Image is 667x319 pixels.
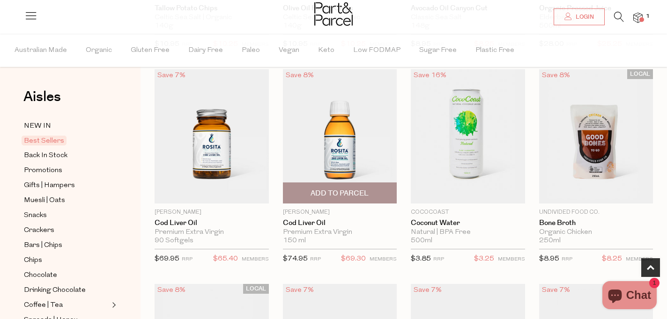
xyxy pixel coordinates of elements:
[24,121,51,132] span: NEW IN
[24,195,109,206] a: Muesli | Oats
[283,237,306,245] span: 150 ml
[411,219,525,227] a: Coconut Water
[24,284,109,296] a: Drinking Chocolate
[310,257,321,262] small: RRP
[341,253,366,265] span: $69.30
[242,257,269,262] small: MEMBERS
[539,219,653,227] a: Bone Broth
[24,239,109,251] a: Bars | Chips
[131,34,170,67] span: Gluten Free
[411,284,445,297] div: Save 7%
[24,240,62,251] span: Bars | Chips
[353,34,400,67] span: Low FODMAP
[433,257,444,262] small: RRP
[539,69,573,82] div: Save 8%
[24,120,109,132] a: NEW IN
[475,34,514,67] span: Plastic Free
[23,90,61,113] a: Aisles
[498,257,525,262] small: MEMBERS
[24,285,86,296] span: Drinking Chocolate
[539,228,653,237] div: Organic Chicken
[155,255,179,262] span: $69.95
[411,69,525,203] img: Coconut Water
[283,69,317,82] div: Save 8%
[15,34,67,67] span: Australian Made
[24,270,57,281] span: Chocolate
[155,69,188,82] div: Save 7%
[24,269,109,281] a: Chocolate
[283,208,397,217] p: [PERSON_NAME]
[539,255,559,262] span: $8.95
[24,180,75,191] span: Gifts | Hampers
[24,150,109,161] a: Back In Stock
[23,87,61,107] span: Aisles
[86,34,112,67] span: Organic
[155,208,269,217] p: [PERSON_NAME]
[626,257,653,262] small: MEMBERS
[24,299,109,311] a: Coffee | Tea
[155,219,269,227] a: Cod Liver Oil
[24,150,67,161] span: Back In Stock
[283,182,397,203] button: Add To Parcel
[283,255,308,262] span: $74.95
[602,253,622,265] span: $8.25
[155,69,269,203] img: Cod Liver Oil
[411,69,449,82] div: Save 16%
[283,284,317,297] div: Save 7%
[24,225,109,236] a: Crackers
[155,237,193,245] span: 90 Softgels
[411,255,431,262] span: $3.85
[411,237,432,245] span: 500ml
[242,34,260,67] span: Paleo
[539,69,653,203] img: Bone Broth
[24,225,54,236] span: Crackers
[370,257,397,262] small: MEMBERS
[188,34,223,67] span: Dairy Free
[24,165,62,176] span: Promotions
[24,195,65,206] span: Muesli | Oats
[24,180,109,191] a: Gifts | Hampers
[155,284,188,297] div: Save 8%
[155,228,269,237] div: Premium Extra Virgin
[554,8,605,25] a: Login
[318,34,334,67] span: Keto
[243,284,269,294] span: LOCAL
[110,299,116,311] button: Expand/Collapse Coffee | Tea
[283,69,397,203] img: Cod Liver Oil
[539,237,561,245] span: 250ml
[539,208,653,217] p: Undivided Food Co.
[283,219,397,227] a: Cod Liver Oil
[24,300,63,311] span: Coffee | Tea
[182,257,193,262] small: RRP
[562,257,572,262] small: RRP
[600,281,660,312] inbox-online-store-chat: Shopify online store chat
[311,188,369,198] span: Add To Parcel
[474,253,494,265] span: $3.25
[627,69,653,79] span: LOCAL
[279,34,299,67] span: Vegan
[573,13,594,21] span: Login
[633,13,643,22] a: 1
[644,12,652,21] span: 1
[411,228,525,237] div: Natural | BPA Free
[24,255,42,266] span: Chips
[24,210,47,221] span: Snacks
[539,284,573,297] div: Save 7%
[314,2,353,26] img: Part&Parcel
[213,253,238,265] span: $65.40
[419,34,457,67] span: Sugar Free
[24,254,109,266] a: Chips
[24,135,109,146] a: Best Sellers
[24,210,109,221] a: Snacks
[22,136,67,145] span: Best Sellers
[283,228,397,237] div: Premium Extra Virgin
[24,165,109,176] a: Promotions
[411,208,525,217] p: CocoCoast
